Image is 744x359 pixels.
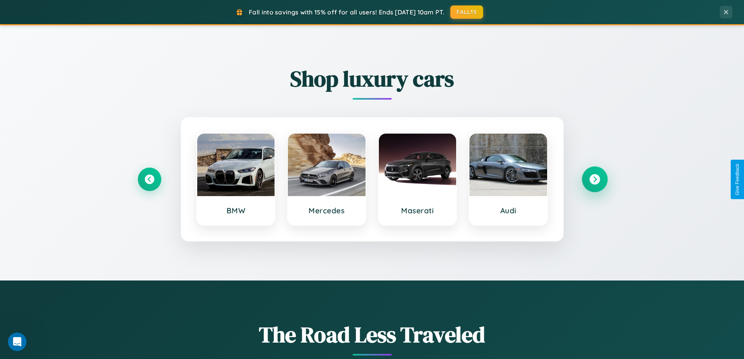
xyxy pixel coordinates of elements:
[249,8,444,16] span: Fall into savings with 15% off for all users! Ends [DATE] 10am PT.
[296,206,358,215] h3: Mercedes
[735,164,740,195] div: Give Feedback
[138,320,607,350] h1: The Road Less Traveled
[387,206,449,215] h3: Maserati
[205,206,267,215] h3: BMW
[477,206,539,215] h3: Audi
[450,5,483,19] button: FALL15
[8,332,27,351] iframe: Intercom live chat
[138,64,607,94] h2: Shop luxury cars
